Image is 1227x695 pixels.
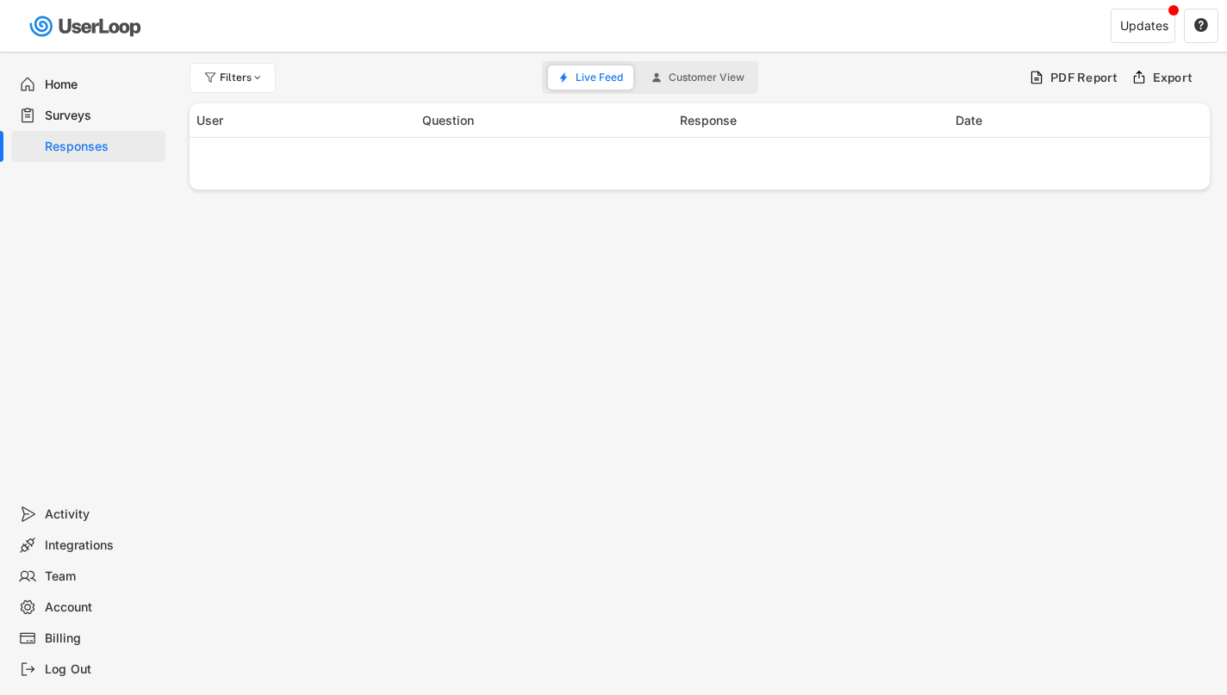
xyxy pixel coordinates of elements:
[422,111,670,129] div: Question
[45,139,159,155] div: Responses
[45,506,159,523] div: Activity
[45,77,159,93] div: Home
[45,630,159,647] div: Billing
[669,72,744,83] span: Customer View
[1153,70,1193,85] div: Export
[196,111,412,129] div: User
[26,9,147,44] img: userloop-logo-01.svg
[45,599,159,616] div: Account
[1194,17,1208,33] text: 
[45,537,159,554] div: Integrations
[956,111,1203,129] div: Date
[45,661,159,678] div: Log Out
[220,72,265,83] div: Filters
[680,111,944,129] div: Response
[45,568,159,585] div: Team
[548,65,633,90] button: Live Feed
[1120,20,1168,32] div: Updates
[1050,70,1118,85] div: PDF Report
[641,65,755,90] button: Customer View
[1193,18,1209,34] button: 
[576,72,623,83] span: Live Feed
[45,108,159,124] div: Surveys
